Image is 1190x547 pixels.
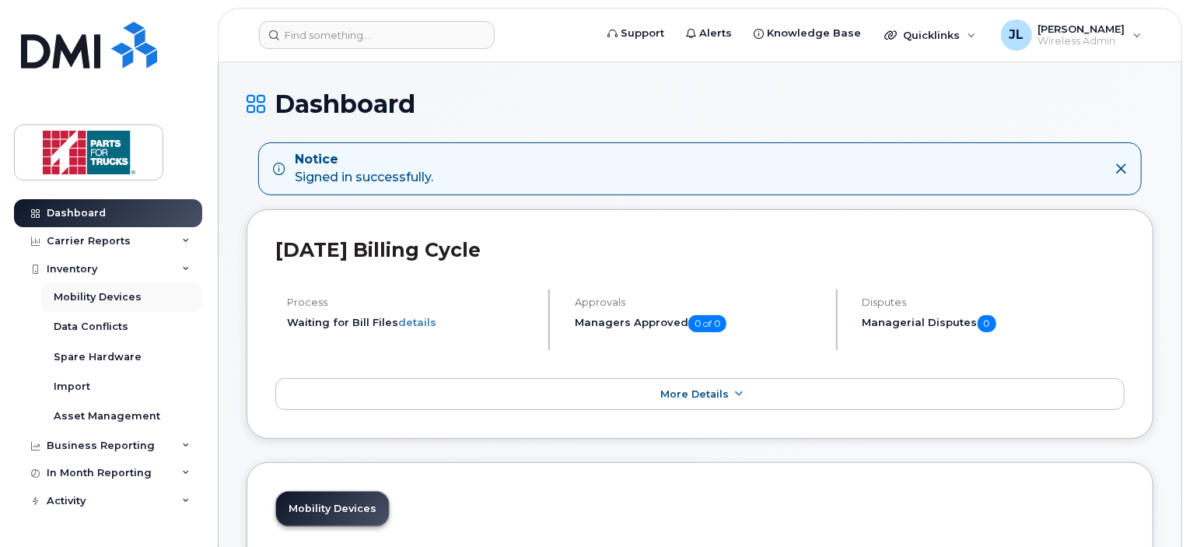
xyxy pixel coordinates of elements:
[295,151,433,169] strong: Notice
[660,388,729,400] span: More Details
[247,90,1153,117] h1: Dashboard
[275,238,1125,261] h2: [DATE] Billing Cycle
[863,315,1125,332] h5: Managerial Disputes
[398,316,436,328] a: details
[295,151,433,187] div: Signed in successfully.
[688,315,726,332] span: 0 of 0
[287,315,535,330] li: Waiting for Bill Files
[276,492,389,526] a: Mobility Devices
[287,296,535,308] h4: Process
[863,296,1125,308] h4: Disputes
[575,296,823,308] h4: Approvals
[575,315,823,332] h5: Managers Approved
[978,315,996,332] span: 0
